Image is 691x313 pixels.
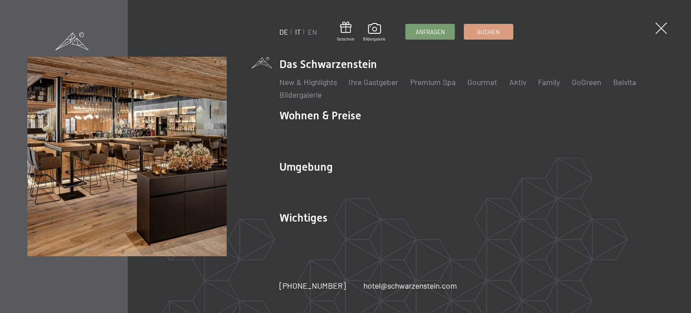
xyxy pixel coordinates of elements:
[349,77,398,87] a: Ihre Gastgeber
[572,77,601,87] a: GoGreen
[279,281,346,290] span: [PHONE_NUMBER]
[279,280,346,291] a: [PHONE_NUMBER]
[363,23,386,42] a: Bildergalerie
[337,36,354,42] span: Gutschein
[279,90,322,100] a: Bildergalerie
[295,27,301,36] a: IT
[613,77,636,87] a: Belvita
[406,24,454,39] a: Anfragen
[538,77,560,87] a: Family
[337,22,354,42] a: Gutschein
[416,28,445,36] span: Anfragen
[363,36,386,42] span: Bildergalerie
[477,28,500,36] span: Buchen
[410,77,456,87] a: Premium Spa
[467,77,497,87] a: Gourmet
[308,27,317,36] a: EN
[279,77,337,87] a: New & Highlights
[464,24,513,39] a: Buchen
[363,280,457,291] a: hotel@schwarzenstein.com
[509,77,526,87] a: Aktiv
[279,27,288,36] a: DE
